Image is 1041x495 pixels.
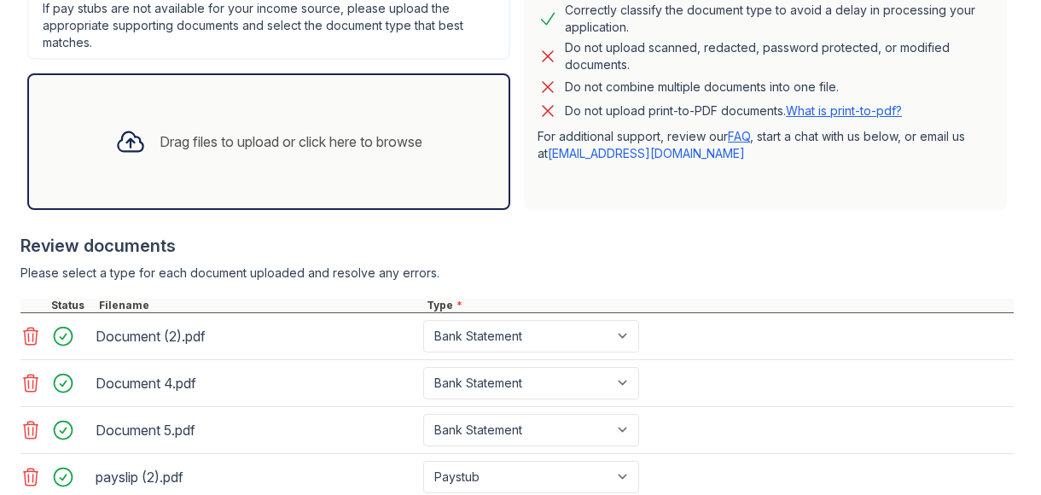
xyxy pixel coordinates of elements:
div: Review documents [20,234,1014,258]
div: Do not upload scanned, redacted, password protected, or modified documents. [565,39,993,73]
div: Correctly classify the document type to avoid a delay in processing your application. [565,2,993,36]
div: Filename [96,299,423,312]
div: Document (2).pdf [96,323,416,350]
p: Do not upload print-to-PDF documents. [565,102,902,119]
div: Do not combine multiple documents into one file. [565,77,839,97]
div: Status [48,299,96,312]
div: Please select a type for each document uploaded and resolve any errors. [20,265,1014,282]
a: FAQ [728,129,750,143]
div: Document 4.pdf [96,370,416,397]
div: Type [423,299,1014,312]
div: payslip (2).pdf [96,463,416,491]
div: Drag files to upload or click here to browse [160,131,422,152]
div: Document 5.pdf [96,416,416,444]
a: What is print-to-pdf? [786,103,902,118]
a: [EMAIL_ADDRESS][DOMAIN_NAME] [548,146,745,160]
p: For additional support, review our , start a chat with us below, or email us at [538,128,993,162]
